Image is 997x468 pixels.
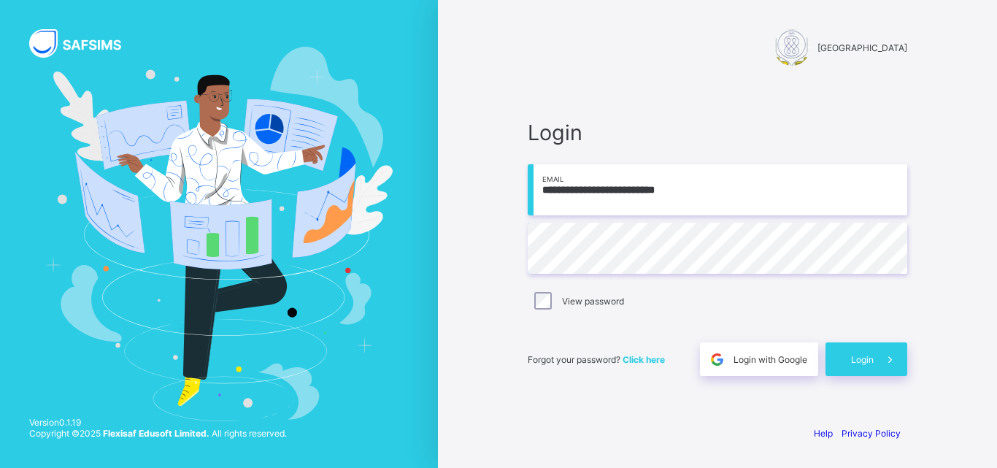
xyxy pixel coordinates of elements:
a: Help [814,428,833,439]
img: Hero Image [45,47,393,421]
span: [GEOGRAPHIC_DATA] [817,42,907,53]
span: Copyright © 2025 All rights reserved. [29,428,287,439]
strong: Flexisaf Edusoft Limited. [103,428,209,439]
span: Login with Google [734,354,807,365]
span: Version 0.1.19 [29,417,287,428]
span: Login [528,120,907,145]
a: Click here [623,354,665,365]
img: google.396cfc9801f0270233282035f929180a.svg [709,351,725,368]
img: SAFSIMS Logo [29,29,139,58]
span: Forgot your password? [528,354,665,365]
span: Login [851,354,874,365]
label: View password [562,296,624,307]
a: Privacy Policy [842,428,901,439]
